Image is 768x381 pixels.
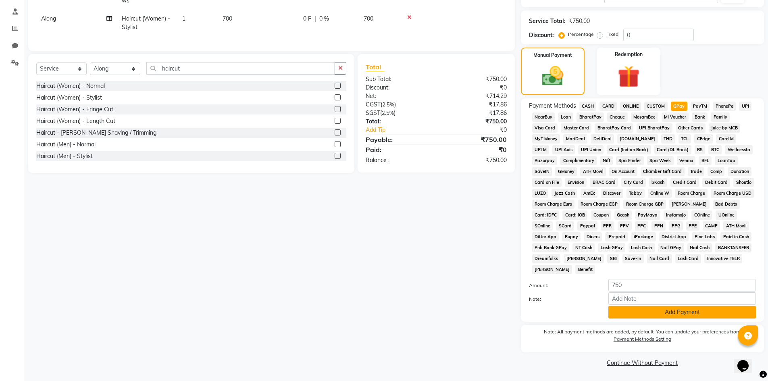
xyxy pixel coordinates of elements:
span: PayTM [691,102,710,111]
span: Card: IDFC [532,210,560,220]
span: COnline [691,210,712,220]
div: ₹0 [436,83,513,92]
span: MyT Money [532,134,560,144]
span: Chamber Gift Card [641,167,685,176]
span: SCard [556,221,574,231]
span: UOnline [716,210,737,220]
span: On Account [609,167,637,176]
span: BFL [699,156,712,165]
div: Net: [360,92,436,100]
label: Amount: [523,282,603,289]
span: Diners [584,232,602,242]
div: ₹17.86 [436,109,513,117]
span: Card (DL Bank) [654,145,691,154]
span: SaveIN [532,167,552,176]
span: Room Charge GBP [623,200,666,209]
span: Master Card [561,123,591,133]
div: Discount: [360,83,436,92]
span: Coupon [591,210,611,220]
input: Amount [608,279,756,291]
div: ₹750.00 [436,135,513,144]
span: LoanTap [715,156,738,165]
div: ( ) [360,100,436,109]
div: Total: [360,117,436,126]
span: Pine Labs [692,232,717,242]
a: Add Tip [360,126,449,134]
span: UPI M [532,145,549,154]
span: PPR [601,221,614,231]
span: Discover [601,189,623,198]
div: Haircut (Women) - Stylist [36,94,102,102]
span: BharatPay [577,112,604,122]
div: ₹0 [449,126,513,134]
div: Discount: [529,31,554,40]
span: Shoutlo [733,178,754,187]
span: BRAC Card [590,178,618,187]
span: Dittor App [532,232,559,242]
span: CGST [366,101,381,108]
iframe: chat widget [734,349,760,373]
span: Room Charge [675,189,708,198]
span: BTC [708,145,722,154]
span: Benefit [575,265,595,274]
span: Paid in Cash [720,232,751,242]
label: Manual Payment [533,52,572,59]
span: NearBuy [532,112,555,122]
span: [DOMAIN_NAME] [617,134,658,144]
span: RS [695,145,706,154]
span: MariDeal [563,134,587,144]
span: Innovative TELR [704,254,742,263]
div: Payable: [360,135,436,144]
span: Cheque [607,112,628,122]
span: LUZO [532,189,549,198]
span: THD [661,134,675,144]
span: CARD [599,102,617,111]
span: Card M [716,134,736,144]
span: Nail Cash [687,243,712,252]
span: Paypal [577,221,597,231]
span: BharatPay Card [595,123,633,133]
span: District App [659,232,689,242]
input: Search or Scan [146,62,335,75]
div: ₹0 [436,145,513,154]
span: CEdge [694,134,713,144]
span: Spa Finder [616,156,644,165]
span: Bad Debts [713,200,740,209]
label: Note: [523,296,603,303]
span: Dreamfolks [532,254,561,263]
span: Razorpay [532,156,558,165]
span: ATH Movil [723,221,749,231]
div: ₹750.00 [436,156,513,164]
span: Lash Card [675,254,701,263]
span: Room Charge Euro [532,200,575,209]
span: Pnb Bank GPay [532,243,570,252]
span: Room Charge USD [711,189,754,198]
span: 700 [223,15,232,22]
span: Lash Cash [629,243,655,252]
div: Haircut (Women) - Length Cut [36,117,115,125]
span: bKash [649,178,667,187]
span: Venmo [677,156,696,165]
label: Percentage [568,31,594,38]
span: 2.5% [382,110,394,116]
span: Bank [692,112,708,122]
div: Haircut (Women) - Normal [36,82,105,90]
span: Online W [648,189,672,198]
button: Add Payment [608,306,756,319]
span: Gcash [614,210,632,220]
span: Tabby [626,189,645,198]
span: Donation [728,167,751,176]
span: UPI [739,102,751,111]
span: PPE [686,221,699,231]
span: 1 [182,15,185,22]
span: Comp [708,167,724,176]
div: Sub Total: [360,75,436,83]
span: Nail GPay [658,243,684,252]
span: PhonePe [713,102,736,111]
span: [PERSON_NAME] [669,200,710,209]
span: GPay [671,102,687,111]
span: Total [366,63,384,71]
span: UPI Axis [552,145,575,154]
span: UPI Union [578,145,604,154]
div: ₹750.00 [436,117,513,126]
